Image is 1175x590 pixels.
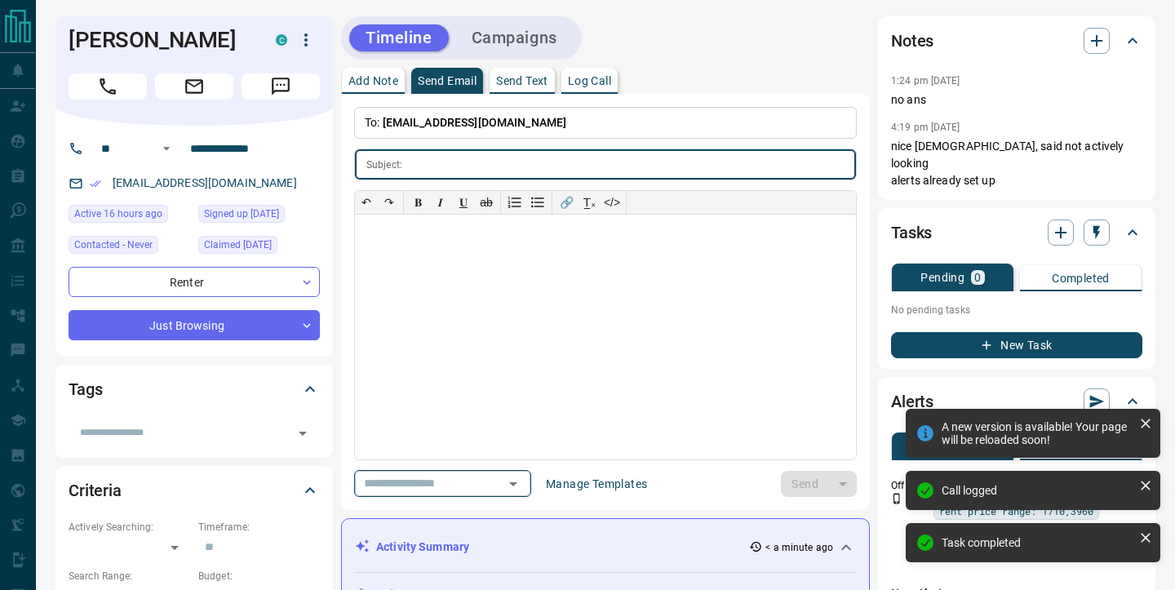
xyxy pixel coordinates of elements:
span: Signed up [DATE] [204,206,279,222]
div: Tasks [891,213,1142,252]
button: Numbered list [503,191,526,214]
span: Email [155,73,233,100]
p: Search Range: [69,569,190,583]
span: Message [242,73,320,100]
div: Activity Summary< a minute ago [355,532,856,562]
button: 🔗 [555,191,578,214]
button: 𝐁 [406,191,429,214]
div: Tags [69,370,320,409]
p: 4:19 pm [DATE] [891,122,960,133]
span: Call [69,73,147,100]
button: New Task [891,332,1142,358]
div: Sun Aug 17 2025 [69,205,190,228]
div: split button [781,471,857,497]
p: Pending [920,272,964,283]
div: Notes [891,21,1142,60]
p: Budget: [198,569,320,583]
h2: Criteria [69,477,122,503]
button: Open [157,139,176,158]
span: [EMAIL_ADDRESS][DOMAIN_NAME] [383,116,567,129]
p: To: [354,107,857,139]
button: ↷ [378,191,401,214]
p: No pending tasks [891,298,1142,322]
button: Open [291,422,314,445]
button: 𝐔 [452,191,475,214]
button: Timeline [349,24,449,51]
h2: Tags [69,376,102,402]
p: Subject: [366,157,402,172]
div: Criteria [69,471,320,510]
p: Activity Summary [376,539,469,556]
div: Call logged [942,484,1133,497]
div: Task completed [942,536,1133,549]
button: Bullet list [526,191,549,214]
span: Claimed [DATE] [204,237,272,253]
span: Contacted - Never [74,237,153,253]
h2: Alerts [891,388,933,415]
span: 𝐔 [459,196,468,209]
div: Thu Mar 23 2023 [198,205,320,228]
p: Actively Searching: [69,520,190,535]
div: Tue May 21 2024 [198,236,320,259]
p: nice [DEMOGRAPHIC_DATA], said not actively looking alerts already set up [891,138,1142,189]
p: no ans [891,91,1142,109]
button: 𝑰 [429,191,452,214]
p: 1:24 pm [DATE] [891,75,960,87]
svg: Push Notification Only [891,493,902,504]
div: Just Browsing [69,310,320,340]
p: Log Call [568,75,611,87]
div: Alerts [891,382,1142,421]
a: [EMAIL_ADDRESS][DOMAIN_NAME] [113,176,297,189]
h1: [PERSON_NAME] [69,27,251,53]
button: </> [601,191,623,214]
p: Add Note [348,75,398,87]
button: Campaigns [455,24,574,51]
p: Send Text [496,75,548,87]
button: ab [475,191,498,214]
h2: Tasks [891,220,932,246]
button: ↶ [355,191,378,214]
p: 0 [974,272,981,283]
h2: Notes [891,28,933,54]
p: Completed [1052,273,1110,284]
s: ab [480,196,493,209]
svg: Email Verified [90,178,101,189]
div: condos.ca [276,34,287,46]
p: < a minute ago [765,540,833,555]
p: Off [891,478,924,493]
div: A new version is available! Your page will be reloaded soon! [942,420,1133,446]
button: Open [502,472,525,495]
div: Renter [69,267,320,297]
span: Active 16 hours ago [74,206,162,222]
p: Send Email [418,75,477,87]
button: Manage Templates [536,471,657,497]
p: Timeframe: [198,520,320,535]
button: T̲ₓ [578,191,601,214]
